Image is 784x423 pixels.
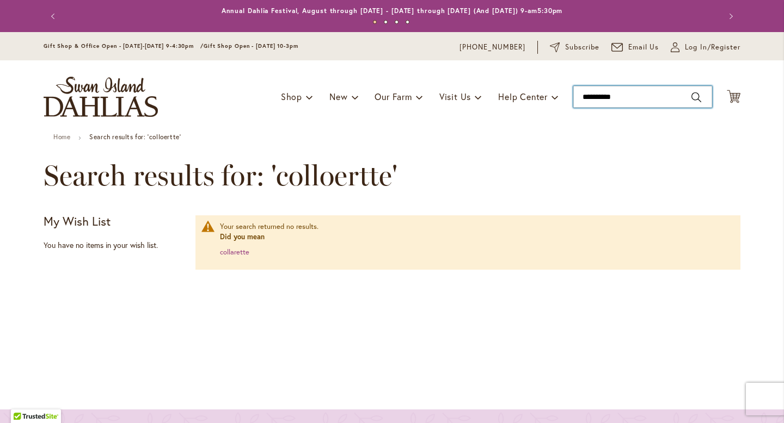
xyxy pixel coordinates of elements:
[384,20,388,24] button: 2 of 4
[439,91,471,102] span: Visit Us
[406,20,409,24] button: 4 of 4
[719,5,740,27] button: Next
[44,213,111,229] strong: My Wish List
[89,133,181,141] strong: Search results for: 'colloertte'
[44,42,204,49] span: Gift Shop & Office Open - [DATE]-[DATE] 9-4:30pm /
[460,42,525,53] a: [PHONE_NUMBER]
[375,91,412,102] span: Our Farm
[565,42,599,53] span: Subscribe
[44,77,158,117] a: store logo
[220,232,730,242] dt: Did you mean
[498,91,548,102] span: Help Center
[685,42,740,53] span: Log In/Register
[220,247,249,257] a: collarette
[395,20,399,24] button: 3 of 4
[373,20,377,24] button: 1 of 4
[222,7,563,15] a: Annual Dahlia Festival, August through [DATE] - [DATE] through [DATE] (And [DATE]) 9-am5:30pm
[220,222,730,258] div: Your search returned no results.
[329,91,347,102] span: New
[628,42,659,53] span: Email Us
[44,240,189,251] div: You have no items in your wish list.
[611,42,659,53] a: Email Us
[8,384,39,415] iframe: Launch Accessibility Center
[204,42,298,49] span: Gift Shop Open - [DATE] 10-3pm
[550,42,599,53] a: Subscribe
[44,159,397,192] span: Search results for: 'colloertte'
[281,91,302,102] span: Shop
[53,133,70,141] a: Home
[671,42,740,53] a: Log In/Register
[44,5,65,27] button: Previous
